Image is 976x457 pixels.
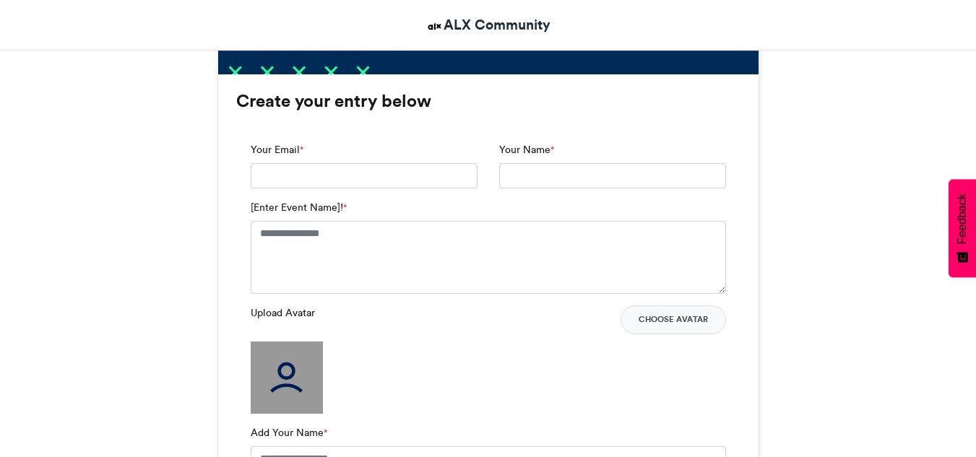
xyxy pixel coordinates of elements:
[236,92,740,110] h3: Create your entry below
[426,17,444,35] img: ALX Community
[621,305,726,334] button: Choose Avatar
[251,305,315,321] label: Upload Avatar
[251,341,323,414] img: user_filled.png
[251,142,303,157] label: Your Email
[949,179,976,277] button: Feedback - Show survey
[499,142,554,157] label: Your Name
[251,425,327,440] label: Add Your Name
[426,14,550,35] a: ALX Community
[251,200,347,215] label: [Enter Event Name]!
[956,193,969,244] span: Feedback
